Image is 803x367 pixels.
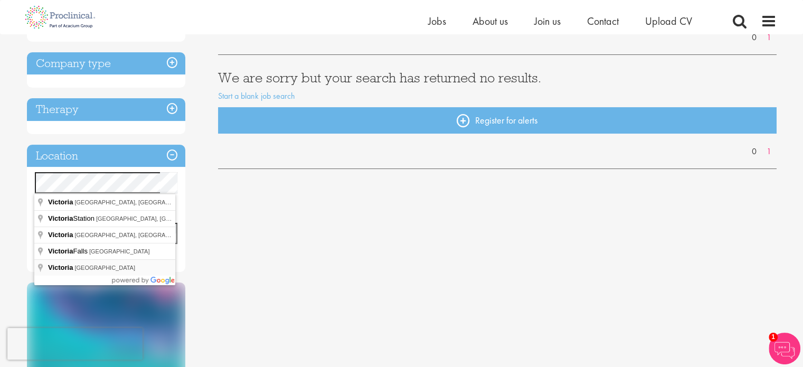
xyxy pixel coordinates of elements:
[48,214,96,222] span: Station
[769,333,778,342] span: 1
[48,264,73,271] span: Victoria
[218,107,777,134] a: Register for alerts
[534,14,561,28] a: Join us
[74,199,199,205] span: [GEOGRAPHIC_DATA], [GEOGRAPHIC_DATA]
[7,328,143,360] iframe: reCAPTCHA
[96,215,220,222] span: [GEOGRAPHIC_DATA], [GEOGRAPHIC_DATA]
[48,214,73,222] span: Victoria
[769,333,800,364] img: Chatbot
[89,248,150,255] span: [GEOGRAPHIC_DATA]
[428,14,446,28] a: Jobs
[761,146,777,158] a: 1
[761,32,777,44] a: 1
[747,146,762,158] a: 0
[747,32,762,44] a: 0
[48,247,73,255] span: Victoria
[218,71,777,84] h3: We are sorry but your search has returned no results.
[645,14,692,28] a: Upload CV
[473,14,508,28] a: About us
[48,247,89,255] span: Falls
[48,231,73,239] span: Victoria
[27,98,185,121] h3: Therapy
[48,198,73,206] span: Victoria
[74,232,199,238] span: [GEOGRAPHIC_DATA], [GEOGRAPHIC_DATA]
[27,52,185,75] h3: Company type
[74,265,135,271] span: [GEOGRAPHIC_DATA]
[27,145,185,167] h3: Location
[218,90,295,101] a: Start a blank job search
[587,14,619,28] a: Contact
